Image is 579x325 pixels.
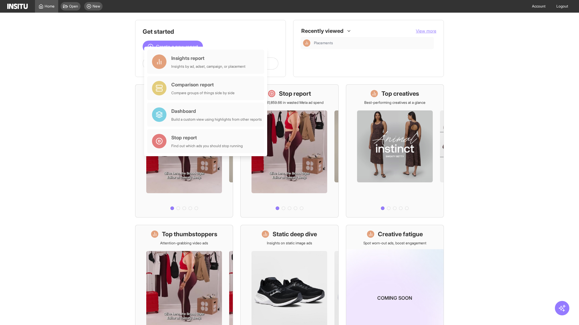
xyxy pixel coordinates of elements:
[171,134,243,141] div: Stop report
[156,43,198,50] span: Create a new report
[416,28,436,34] button: View more
[303,39,310,47] div: Insights
[314,41,432,45] span: Placements
[135,84,233,218] a: What's live nowSee all active ads instantly
[381,89,419,98] h1: Top creatives
[267,241,312,246] p: Insights on static image ads
[273,230,317,238] h1: Static deep dive
[171,81,235,88] div: Comparison report
[364,100,426,105] p: Best-performing creatives at a glance
[171,54,245,62] div: Insights report
[279,89,311,98] h1: Stop report
[240,84,338,218] a: Stop reportSave £31,859.66 in wasted Meta ad spend
[171,117,262,122] div: Build a custom view using highlights from other reports
[171,107,262,115] div: Dashboard
[171,91,235,95] div: Compare groups of things side by side
[143,27,278,36] h1: Get started
[416,28,436,33] span: View more
[69,4,78,9] span: Open
[93,4,100,9] span: New
[143,41,203,53] button: Create a new report
[255,100,324,105] p: Save £31,859.66 in wasted Meta ad spend
[346,84,444,218] a: Top creativesBest-performing creatives at a glance
[314,41,333,45] span: Placements
[160,241,208,246] p: Attention-grabbing video ads
[171,144,243,148] div: Find out which ads you should stop running
[7,4,28,9] img: Logo
[171,64,245,69] div: Insights by ad, adset, campaign, or placement
[162,230,217,238] h1: Top thumbstoppers
[45,4,55,9] span: Home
